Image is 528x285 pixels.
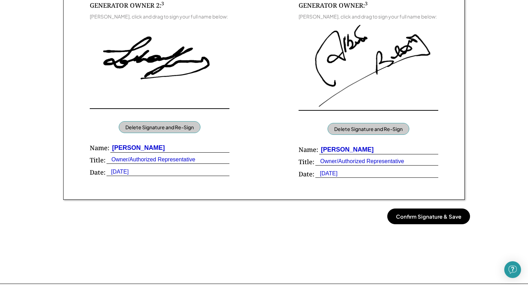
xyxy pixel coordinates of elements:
div: Name: [90,144,109,152]
button: Delete Signature and Re-Sign [119,121,200,133]
div: Title: [90,156,105,165]
button: Confirm Signature & Save [387,209,470,224]
div: [PERSON_NAME] [319,145,374,154]
div: GENERATOR OWNER 2: [90,1,164,10]
div: GENERATOR OWNER: [299,1,368,10]
div: Title: [299,158,314,166]
div: [DATE] [107,168,129,176]
button: Delete Signature and Re-Sign [328,123,409,135]
div: Owner/Authorized Representative [107,156,195,163]
div: [PERSON_NAME] [110,144,165,152]
img: signaturePad-1756344419954.png [90,22,229,108]
sup: 3 [161,0,164,7]
div: Owner/Authorized Representative [315,158,404,165]
div: [DATE] [315,170,337,177]
img: aq53v6IggAACCCCAAAIIIIAAAtUEbiuRwnc9+L5HNV4CIYAAAggggAACCCCAgBN4iyyEFx9nu43MEUAAAQQQQAABBBBAAIFaA... [299,23,438,110]
div: Name: [299,145,318,154]
div: Date: [299,170,314,178]
sup: 3 [365,0,368,7]
div: [PERSON_NAME], click and drag to sign your full name below: [90,13,228,20]
div: [PERSON_NAME], click and drag to sign your full name below: [299,13,437,20]
div: Date: [90,168,105,177]
div: Open Intercom Messenger [504,261,521,278]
